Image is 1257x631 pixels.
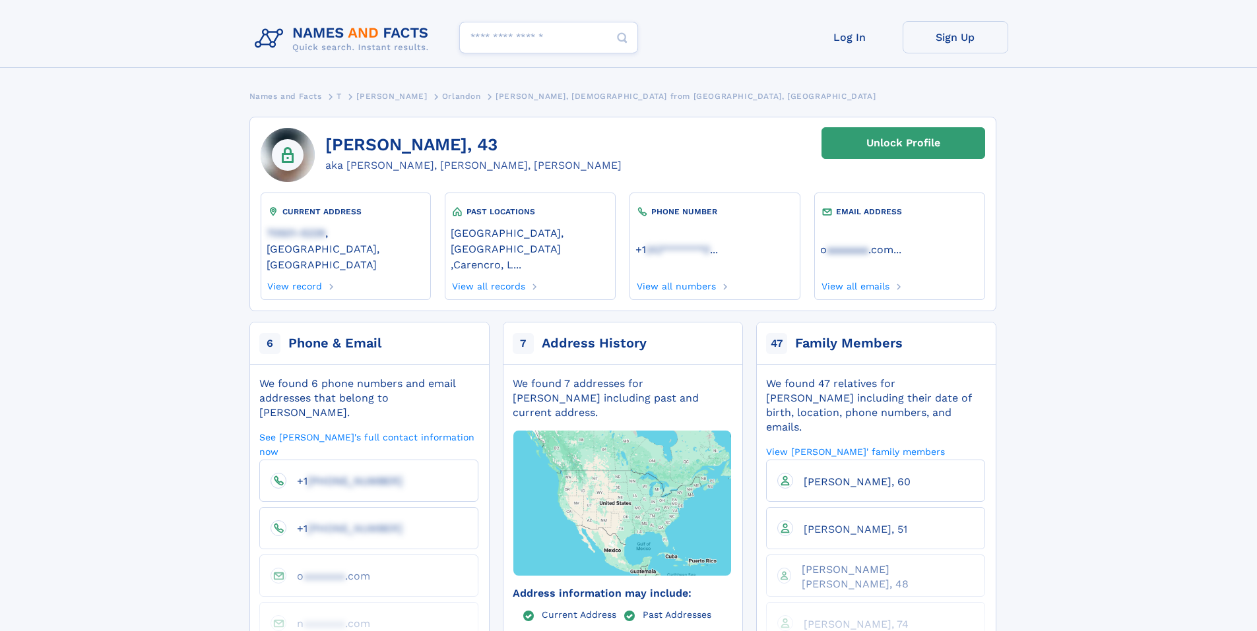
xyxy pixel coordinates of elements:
a: +1[PHONE_NUMBER] [286,522,403,534]
div: Phone & Email [288,334,381,353]
a: See [PERSON_NAME]'s full contact information now [259,431,478,458]
div: We found 7 addresses for [PERSON_NAME] including past and current address. [513,376,732,420]
a: [PERSON_NAME] [356,88,427,104]
a: ... [635,243,794,256]
span: 47 [766,333,787,354]
span: [PERSON_NAME], 51 [804,523,907,535]
a: [PERSON_NAME], 74 [793,617,909,630]
span: [PERSON_NAME] [356,92,427,101]
span: 70501-5229 [267,227,325,239]
div: aka [PERSON_NAME], [PERSON_NAME], [PERSON_NAME] [325,158,622,173]
input: search input [459,22,638,53]
a: naaaaaaa.com [286,616,370,629]
div: PAST LOCATIONS [451,205,609,218]
div: Address information may include: [513,586,732,601]
div: Unlock Profile [866,128,940,158]
span: [PERSON_NAME] [PERSON_NAME], 48 [802,563,909,590]
span: aaaaaaa [304,617,345,630]
div: We found 6 phone numbers and email addresses that belong to [PERSON_NAME]. [259,376,478,420]
span: 6 [259,333,280,354]
a: View all numbers [635,277,716,291]
a: Orlandon [442,88,481,104]
a: 70501-5229, [GEOGRAPHIC_DATA], [GEOGRAPHIC_DATA] [267,225,425,271]
img: Map with markers on addresses Orlandon J Thomas [490,393,754,613]
span: [PHONE_NUMBER] [307,522,403,535]
div: We found 47 relatives for [PERSON_NAME] including their date of birth, location, phone numbers, a... [766,376,985,435]
a: oaaaaaaa.com [286,569,370,582]
a: Sign Up [903,21,1008,53]
div: EMAIL ADDRESS [820,205,979,218]
div: , [451,218,609,277]
a: [PERSON_NAME] [PERSON_NAME], 48 [791,562,974,589]
span: [PERSON_NAME], [DEMOGRAPHIC_DATA] from [GEOGRAPHIC_DATA], [GEOGRAPHIC_DATA] [496,92,876,101]
a: Carencro, L... [453,257,521,271]
a: oaaaaaaa.com [820,242,893,256]
a: Current Address [542,609,616,619]
a: [PERSON_NAME], 60 [793,475,911,487]
a: Unlock Profile [822,127,985,159]
a: View record [267,277,323,291]
span: [PERSON_NAME], 60 [804,475,911,488]
span: T [337,92,342,101]
a: Log In [797,21,903,53]
span: [PHONE_NUMBER] [307,475,403,487]
button: Search Button [606,22,638,54]
a: [GEOGRAPHIC_DATA], [GEOGRAPHIC_DATA] [451,225,609,255]
a: Past Addresses [643,609,711,619]
img: Logo Names and Facts [249,21,439,57]
a: ... [820,243,979,256]
div: CURRENT ADDRESS [267,205,425,218]
a: View [PERSON_NAME]' family members [766,445,945,458]
a: View all emails [820,277,889,291]
a: [PERSON_NAME], 51 [793,522,907,535]
a: View all records [451,277,525,291]
h1: [PERSON_NAME], 43 [325,135,622,155]
a: Names and Facts [249,88,322,104]
span: aaaaaaa [827,243,868,256]
a: +1[PHONE_NUMBER] [286,474,403,487]
span: 7 [513,333,534,354]
div: Address History [542,334,647,353]
span: aaaaaaa [304,570,345,582]
span: [PERSON_NAME], 74 [804,618,909,630]
div: Family Members [795,334,903,353]
span: Orlandon [442,92,481,101]
a: T [337,88,342,104]
div: PHONE NUMBER [635,205,794,218]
